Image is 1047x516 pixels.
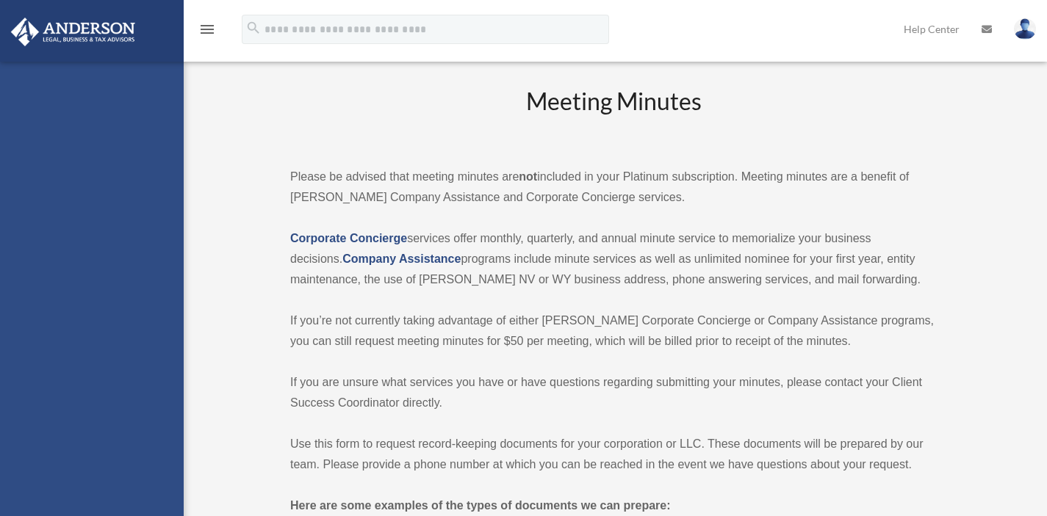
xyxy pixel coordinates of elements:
[290,499,671,512] strong: Here are some examples of the types of documents we can prepare:
[290,167,937,208] p: Please be advised that meeting minutes are included in your Platinum subscription. Meeting minute...
[198,26,216,38] a: menu
[245,20,262,36] i: search
[290,434,937,475] p: Use this form to request record-keeping documents for your corporation or LLC. These documents wi...
[7,18,140,46] img: Anderson Advisors Platinum Portal
[290,232,407,244] a: Corporate Concierge
[198,21,216,38] i: menu
[290,228,937,290] p: services offer monthly, quarterly, and annual minute service to memorialize your business decisio...
[290,372,937,413] p: If you are unsure what services you have or have questions regarding submitting your minutes, ple...
[1014,18,1036,40] img: User Pic
[519,170,537,183] strong: not
[290,310,937,352] p: If you’re not currently taking advantage of either [PERSON_NAME] Corporate Concierge or Company A...
[290,85,937,146] h2: Meeting Minutes
[342,252,461,265] a: Company Assistance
